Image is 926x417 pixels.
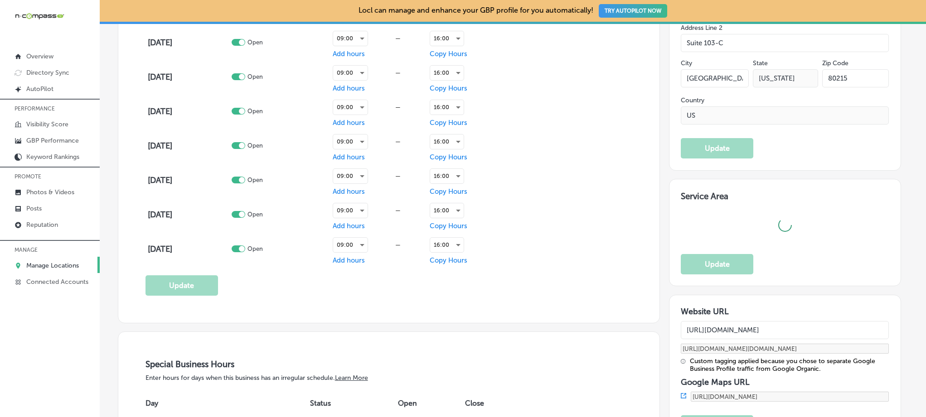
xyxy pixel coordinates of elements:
button: Update [145,275,218,296]
span: Copy Hours [430,256,467,264]
span: Copy Hours [430,50,467,58]
th: Close [465,391,510,416]
span: Copy Hours [430,119,467,127]
h4: [DATE] [148,175,229,185]
span: Copy Hours [430,222,467,230]
p: Open [247,177,263,183]
div: 16:00 [430,134,464,149]
img: 660ab0bf-5cc7-4cb8-ba1c-48b5ae0f18e60NCTV_CLogo_TV_Black_-500x88.png [15,12,64,20]
p: Open [247,211,263,218]
h4: [DATE] [148,38,229,48]
p: Directory Sync [26,69,69,77]
h3: Service Area [681,191,889,205]
label: Zip Code [822,59,848,67]
button: TRY AUTOPILOT NOW [599,4,667,18]
th: Status [310,391,398,416]
div: — [368,138,427,145]
h4: [DATE] [148,210,229,220]
h4: [DATE] [148,106,229,116]
input: NY [753,69,818,87]
span: Add hours [333,222,365,230]
div: 16:00 [430,31,464,46]
p: Overview [26,53,53,60]
p: Keyword Rankings [26,153,79,161]
span: Copy Hours [430,187,467,196]
div: 16:00 [430,203,464,218]
button: Update [681,138,753,158]
p: Posts [26,205,42,212]
div: 09:00 [333,31,368,46]
div: 09:00 [333,100,368,115]
span: Add hours [333,119,365,127]
input: Country [681,106,889,125]
div: — [368,35,427,42]
div: 16:00 [430,66,464,80]
div: Custom tagging applied because you chose to separate Google Business Profile traffic from Google ... [690,357,889,373]
div: — [368,207,427,214]
h4: [DATE] [148,141,229,151]
input: City [681,69,749,87]
span: Add hours [333,50,365,58]
p: Connected Accounts [26,278,88,286]
span: Add hours [333,187,365,196]
div: 09:00 [333,238,368,252]
h3: Google Maps URL [681,377,889,387]
p: AutoPilot [26,85,53,93]
a: Learn More [335,374,368,382]
label: City [681,59,692,67]
p: Enter hours for days when this business has an irregular schedule. [145,374,632,382]
div: — [368,104,427,110]
div: 16:00 [430,100,464,115]
h4: [DATE] [148,72,229,82]
label: Country [681,96,889,104]
h4: [DATE] [148,244,229,254]
div: 09:00 [333,134,368,149]
label: State [753,59,768,67]
span: Add hours [333,84,365,92]
div: 09:00 [333,66,368,80]
p: Open [247,73,263,80]
p: Manage Locations [26,262,79,269]
span: Add hours [333,256,365,264]
input: Add Location Website [681,321,889,339]
th: Open [398,391,465,416]
h3: Website URL [681,307,889,316]
th: Day [145,391,310,416]
input: Street Address Line 2 [681,34,889,52]
div: — [368,173,427,179]
div: 09:00 [333,169,368,183]
div: — [368,241,427,248]
p: Open [247,108,263,115]
input: Zip Code [822,69,889,87]
label: Address Line 2 [681,24,889,32]
span: Copy Hours [430,153,467,161]
p: GBP Performance [26,137,79,144]
div: — [368,69,427,76]
p: Open [247,245,263,252]
p: Visibility Score [26,120,68,128]
div: 16:00 [430,169,464,183]
span: Copy Hours [430,84,467,92]
button: Update [681,254,753,274]
div: 16:00 [430,238,464,252]
p: Open [247,142,263,149]
h3: Special Business Hours [145,359,632,369]
span: Add hours [333,153,365,161]
p: Open [247,39,263,46]
p: Reputation [26,221,58,229]
p: Photos & Videos [26,188,74,196]
div: 09:00 [333,203,368,218]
